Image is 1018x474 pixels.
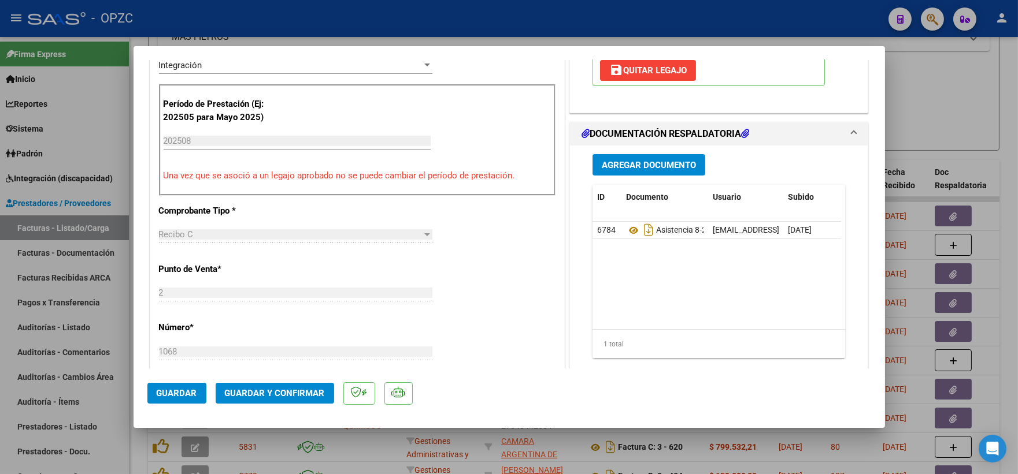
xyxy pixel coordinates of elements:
[621,185,708,210] datatable-header-cell: Documento
[593,330,846,359] div: 1 total
[626,192,668,201] span: Documento
[597,192,605,201] span: ID
[582,127,749,141] h1: DOCUMENTACIÓN RESPALDATORIA
[164,169,551,182] p: Una vez que se asoció a un legajo aprobado no se puede cambiar el período de prestación.
[159,60,202,70] span: Integración
[626,226,776,235] span: Asistencia 8-25, [PERSON_NAME]
[609,63,623,77] mat-icon: save
[164,98,280,124] p: Período de Prestación (Ej: 202505 para Mayo 2025)
[570,145,868,385] div: DOCUMENTACIÓN RESPALDATORIA
[216,383,334,404] button: Guardar y Confirmar
[713,225,909,234] span: [EMAIL_ADDRESS][DOMAIN_NAME] - [PERSON_NAME]
[713,192,741,201] span: Usuario
[157,388,197,398] span: Guardar
[225,388,325,398] span: Guardar y Confirmar
[597,225,616,234] span: 6784
[147,383,206,404] button: Guardar
[159,321,278,334] p: Número
[159,229,194,240] span: Recibo C
[708,185,783,210] datatable-header-cell: Usuario
[593,154,705,176] button: Agregar Documento
[570,122,868,145] mat-expansion-panel-header: DOCUMENTACIÓN RESPALDATORIA
[600,60,696,81] button: Quitar Legajo
[641,221,656,239] i: Descargar documento
[593,185,621,210] datatable-header-cell: ID
[979,435,1006,462] div: Open Intercom Messenger
[788,225,812,234] span: [DATE]
[159,263,278,276] p: Punto de Venta
[783,185,841,210] datatable-header-cell: Subido
[602,160,696,170] span: Agregar Documento
[788,192,814,201] span: Subido
[159,204,278,218] p: Comprobante Tipo *
[609,65,687,76] span: Quitar Legajo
